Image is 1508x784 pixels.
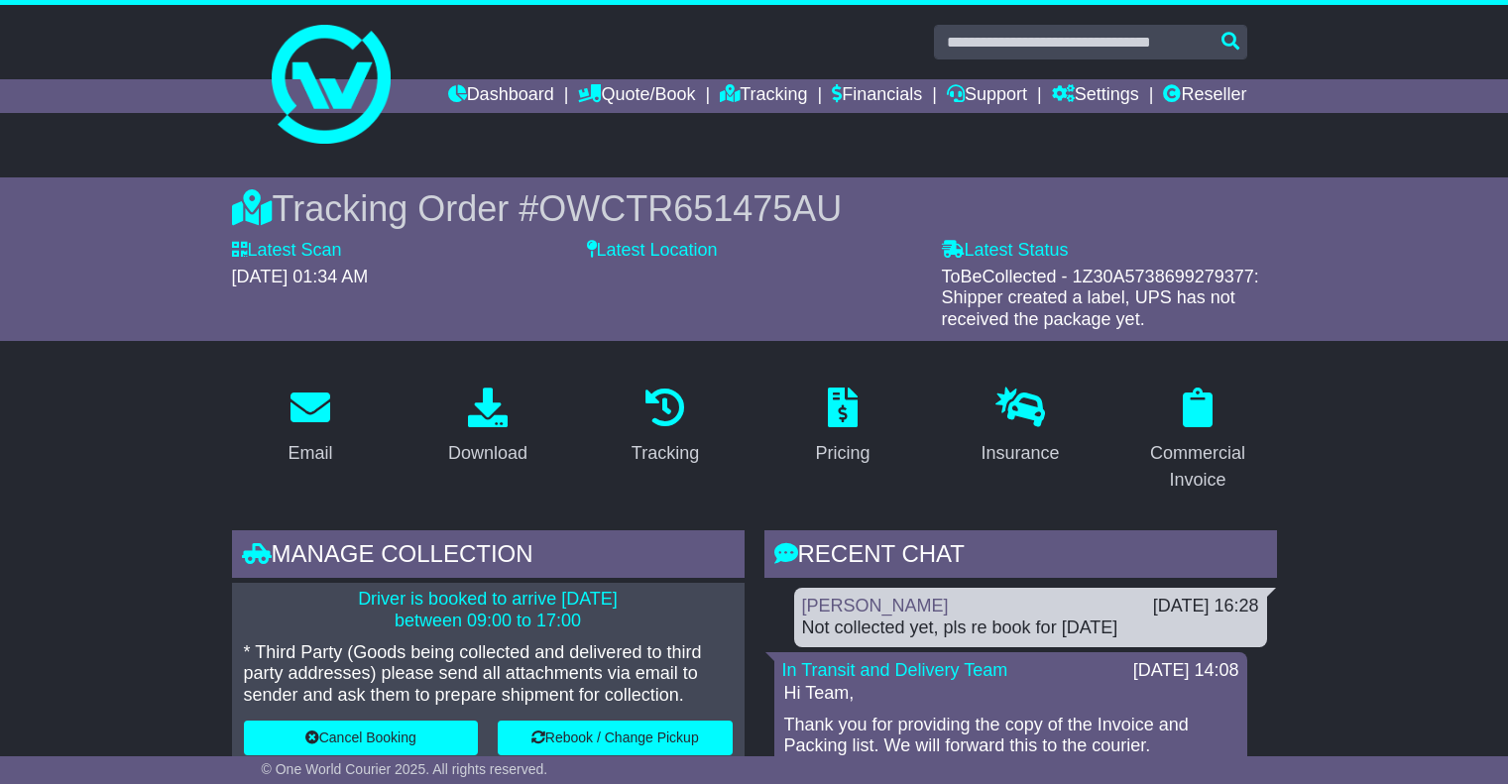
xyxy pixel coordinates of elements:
[764,530,1277,584] div: RECENT CHAT
[947,79,1027,113] a: Support
[232,530,745,584] div: Manage collection
[802,596,949,616] a: [PERSON_NAME]
[244,642,733,707] p: * Third Party (Goods being collected and delivered to third party addresses) please send all atta...
[968,381,1072,474] a: Insurance
[1163,79,1246,113] a: Reseller
[232,187,1277,230] div: Tracking Order #
[288,440,332,467] div: Email
[587,240,718,262] label: Latest Location
[802,617,1259,639] div: Not collected yet, pls re book for [DATE]
[802,381,882,474] a: Pricing
[578,79,695,113] a: Quote/Book
[1052,79,1139,113] a: Settings
[448,79,554,113] a: Dashboard
[538,188,842,229] span: OWCTR651475AU
[275,381,345,474] a: Email
[435,381,540,474] a: Download
[262,761,548,777] span: © One World Courier 2025. All rights reserved.
[1133,660,1239,682] div: [DATE] 14:08
[244,721,479,755] button: Cancel Booking
[981,440,1059,467] div: Insurance
[782,660,1008,680] a: In Transit and Delivery Team
[815,440,870,467] div: Pricing
[1153,596,1259,617] div: [DATE] 16:28
[448,440,527,467] div: Download
[232,267,369,286] span: [DATE] 01:34 AM
[232,240,342,262] label: Latest Scan
[619,381,712,474] a: Tracking
[720,79,807,113] a: Tracking
[1132,440,1264,494] div: Commercial Invoice
[498,721,733,755] button: Rebook / Change Pickup
[1119,381,1277,501] a: Commercial Invoice
[632,440,699,467] div: Tracking
[942,267,1259,329] span: ToBeCollected - 1Z30A5738699279377: Shipper created a label, UPS has not received the package yet.
[784,683,1237,705] p: Hi Team,
[942,240,1069,262] label: Latest Status
[244,589,733,631] p: Driver is booked to arrive [DATE] between 09:00 to 17:00
[832,79,922,113] a: Financials
[784,715,1237,757] p: Thank you for providing the copy of the Invoice and Packing list. We will forward this to the cou...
